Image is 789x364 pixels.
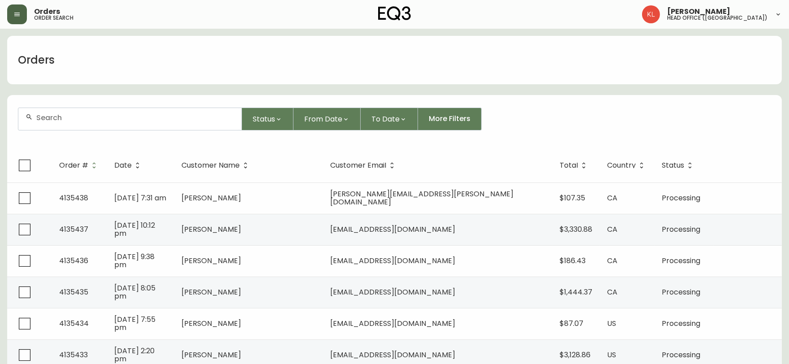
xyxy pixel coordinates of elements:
span: Orders [34,8,60,15]
span: Processing [662,287,700,297]
span: Processing [662,224,700,234]
span: [PERSON_NAME] [181,287,241,297]
span: [PERSON_NAME] [181,224,241,234]
span: [DATE] 9:38 pm [114,251,155,270]
span: [DATE] 10:12 pm [114,220,155,238]
span: CA [607,193,617,203]
span: Customer Name [181,163,240,168]
span: [EMAIL_ADDRESS][DOMAIN_NAME] [330,318,455,329]
span: [DATE] 2:20 pm [114,346,155,364]
button: From Date [293,108,361,130]
button: Status [242,108,293,130]
button: More Filters [418,108,482,130]
span: Order # [59,161,100,169]
span: [DATE] 7:55 pm [114,314,155,333]
img: 2c0c8aa7421344cf0398c7f872b772b5 [642,5,660,23]
span: Customer Email [330,161,398,169]
span: Status [253,113,275,125]
span: Total [560,161,590,169]
span: To Date [371,113,400,125]
span: CA [607,224,617,234]
span: $3,330.88 [560,224,592,234]
span: From Date [304,113,342,125]
span: 4135433 [59,350,88,360]
span: Processing [662,350,700,360]
span: Processing [662,256,700,266]
span: [EMAIL_ADDRESS][DOMAIN_NAME] [330,256,455,266]
span: US [607,318,616,329]
span: Status [662,161,696,169]
span: Order # [59,163,88,168]
span: $186.43 [560,256,586,266]
span: CA [607,256,617,266]
span: 4135435 [59,287,88,297]
span: Total [560,163,578,168]
h1: Orders [18,52,55,68]
span: [EMAIL_ADDRESS][DOMAIN_NAME] [330,287,455,297]
span: [EMAIL_ADDRESS][DOMAIN_NAME] [330,350,455,360]
span: [PERSON_NAME] [181,350,241,360]
span: 4135434 [59,318,89,329]
input: Search [36,113,234,122]
span: More Filters [429,114,470,124]
span: Status [662,163,684,168]
span: Processing [662,193,700,203]
h5: order search [34,15,73,21]
span: [DATE] 8:05 pm [114,283,155,301]
span: [DATE] 7:31 am [114,193,166,203]
span: 4135438 [59,193,88,203]
span: [PERSON_NAME] [181,318,241,329]
span: Processing [662,318,700,329]
span: $1,444.37 [560,287,592,297]
h5: head office ([GEOGRAPHIC_DATA]) [667,15,767,21]
span: $107.35 [560,193,585,203]
span: Customer Email [330,163,386,168]
span: $3,128.86 [560,350,591,360]
span: Customer Name [181,161,251,169]
button: To Date [361,108,418,130]
span: [PERSON_NAME] [181,256,241,266]
span: Country [607,163,636,168]
span: US [607,350,616,360]
span: [PERSON_NAME] [667,8,730,15]
span: $87.07 [560,318,583,329]
span: CA [607,287,617,297]
span: [PERSON_NAME][EMAIL_ADDRESS][PERSON_NAME][DOMAIN_NAME] [330,189,513,207]
span: [PERSON_NAME] [181,193,241,203]
span: [EMAIL_ADDRESS][DOMAIN_NAME] [330,224,455,234]
span: 4135436 [59,256,88,266]
img: logo [378,6,411,21]
span: Country [607,161,647,169]
span: 4135437 [59,224,88,234]
span: Date [114,163,132,168]
span: Date [114,161,143,169]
